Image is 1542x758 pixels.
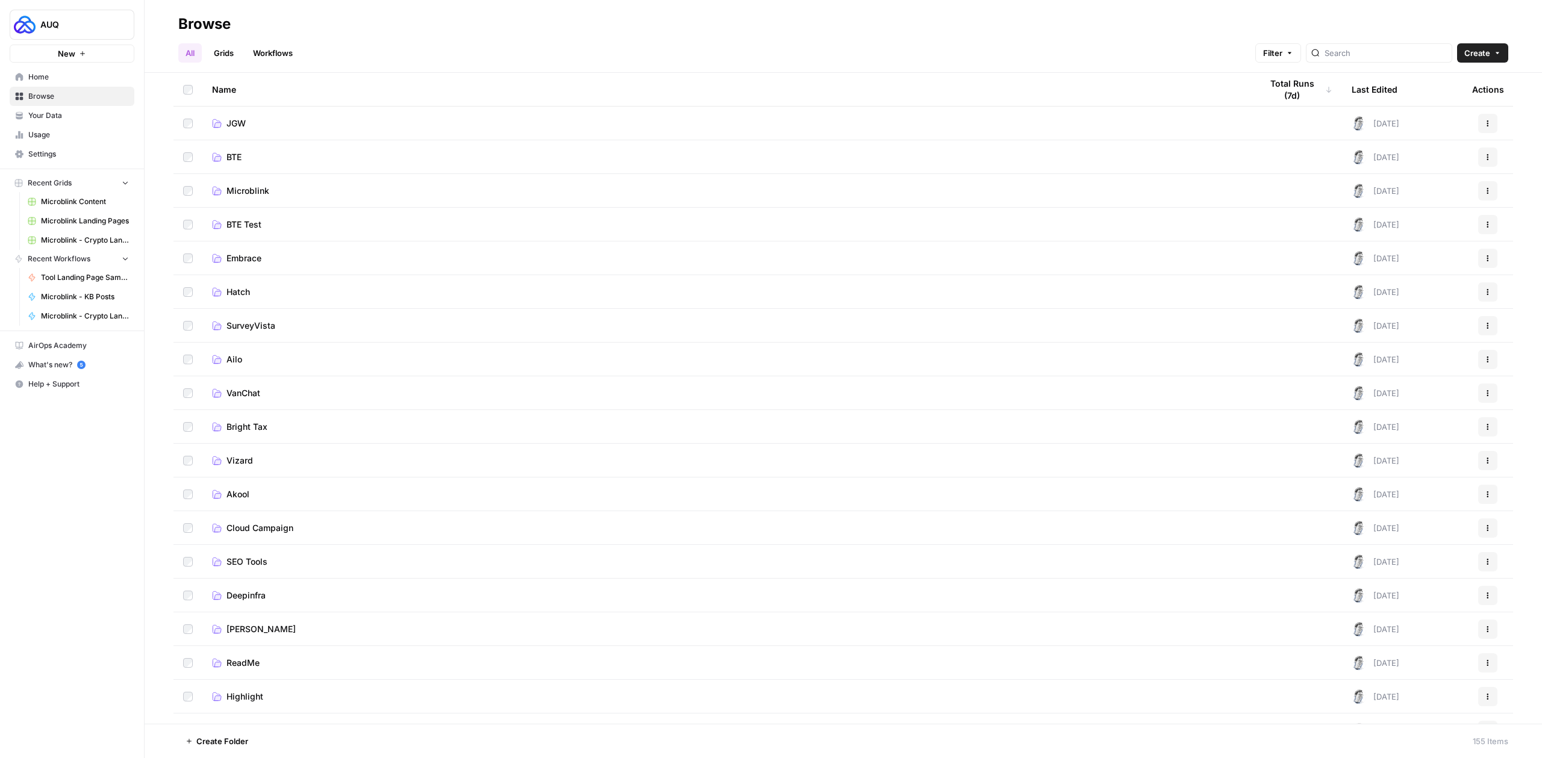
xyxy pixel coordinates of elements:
div: [DATE] [1352,453,1399,468]
span: Help + Support [28,379,129,390]
div: [DATE] [1352,318,1399,333]
img: 28dbpmxwbe1lgts1kkshuof3rm4g [1352,487,1366,502]
img: 28dbpmxwbe1lgts1kkshuof3rm4g [1352,588,1366,603]
span: Embrace [226,252,261,264]
button: Create Folder [178,732,255,751]
img: 28dbpmxwbe1lgts1kkshuof3rm4g [1352,318,1366,333]
img: 28dbpmxwbe1lgts1kkshuof3rm4g [1352,285,1366,299]
a: AirOps Academy [10,336,134,355]
a: Grids [207,43,241,63]
a: Usage [10,125,134,144]
span: VanChat [226,387,260,399]
a: Microblink Content [22,192,134,211]
span: Recent Workflows [28,253,90,264]
img: 28dbpmxwbe1lgts1kkshuof3rm4g [1352,656,1366,670]
a: Microblink - Crypto Landing Page Grid [22,231,134,250]
img: 28dbpmxwbe1lgts1kkshuof3rm4g [1352,723,1366,738]
img: 28dbpmxwbe1lgts1kkshuof3rm4g [1352,116,1366,131]
img: 28dbpmxwbe1lgts1kkshuof3rm4g [1352,150,1366,164]
img: 28dbpmxwbe1lgts1kkshuof3rm4g [1352,217,1366,232]
div: Actions [1472,73,1504,106]
span: Microblink Landing Pages [41,216,129,226]
button: Help + Support [10,374,134,394]
span: Home [28,72,129,82]
span: Deepinfra [226,589,266,601]
a: Workflows [246,43,300,63]
a: [PERSON_NAME] [212,623,1242,635]
a: Tool Landing Page Sample - AB [22,268,134,287]
span: Settings [28,149,129,160]
img: 28dbpmxwbe1lgts1kkshuof3rm4g [1352,453,1366,468]
span: Create Folder [196,735,248,747]
div: What's new? [10,356,134,374]
span: BTE [226,151,242,163]
div: [DATE] [1352,521,1399,535]
span: AirOps Academy [28,340,129,351]
text: 5 [80,362,83,368]
div: [DATE] [1352,184,1399,198]
span: Microblink - KB Posts [41,291,129,302]
a: Vizard [212,455,1242,467]
div: [DATE] [1352,352,1399,367]
a: Highlight [212,691,1242,703]
span: Vizard [226,455,253,467]
a: Settings [10,144,134,164]
a: Your Data [10,106,134,125]
a: Microblink - KB Posts [22,287,134,306]
div: [DATE] [1352,723,1399,738]
span: Recent Grids [28,178,72,188]
span: BTE Test [226,219,261,231]
span: Ailo [226,353,242,365]
img: 28dbpmxwbe1lgts1kkshuof3rm4g [1352,689,1366,704]
input: Search [1325,47,1447,59]
span: JGW [226,117,246,129]
a: JGW [212,117,1242,129]
a: SEO Tools [212,556,1242,568]
div: [DATE] [1352,689,1399,704]
div: Name [212,73,1242,106]
span: Microblink - Crypto Landing Page Grid [41,235,129,246]
span: New [58,48,75,60]
button: Workspace: AUQ [10,10,134,40]
div: [DATE] [1352,420,1399,434]
a: Microblink [212,185,1242,197]
button: What's new? 5 [10,355,134,374]
div: [DATE] [1352,217,1399,232]
a: Microblink Landing Pages [22,211,134,231]
div: Browse [178,14,231,34]
span: Microblink - Crypto Landing Page [41,311,129,322]
div: Total Runs (7d) [1261,73,1332,106]
div: Last Edited [1352,73,1397,106]
a: Embrace [212,252,1242,264]
img: 28dbpmxwbe1lgts1kkshuof3rm4g [1352,386,1366,400]
div: [DATE] [1352,588,1399,603]
a: Ailo [212,353,1242,365]
span: Usage [28,129,129,140]
div: [DATE] [1352,656,1399,670]
a: Deepinfra [212,589,1242,601]
img: 28dbpmxwbe1lgts1kkshuof3rm4g [1352,251,1366,266]
img: 28dbpmxwbe1lgts1kkshuof3rm4g [1352,622,1366,636]
div: [DATE] [1352,487,1399,502]
img: 28dbpmxwbe1lgts1kkshuof3rm4g [1352,521,1366,535]
div: [DATE] [1352,285,1399,299]
button: Recent Grids [10,174,134,192]
a: BTE [212,151,1242,163]
a: Microblink - Crypto Landing Page [22,306,134,326]
div: [DATE] [1352,386,1399,400]
span: Tool Landing Page Sample - AB [41,272,129,283]
div: 155 Items [1473,735,1508,747]
span: Microblink Content [41,196,129,207]
a: Cloud Campaign [212,522,1242,534]
span: SurveyVista [226,320,275,332]
a: Home [10,67,134,87]
a: SurveyVista [212,320,1242,332]
img: AUQ Logo [14,14,36,36]
div: [DATE] [1352,150,1399,164]
div: [DATE] [1352,251,1399,266]
span: AUQ [40,19,113,31]
img: 28dbpmxwbe1lgts1kkshuof3rm4g [1352,352,1366,367]
a: BTE Test [212,219,1242,231]
a: Hatch [212,286,1242,298]
a: Bright Tax [212,421,1242,433]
